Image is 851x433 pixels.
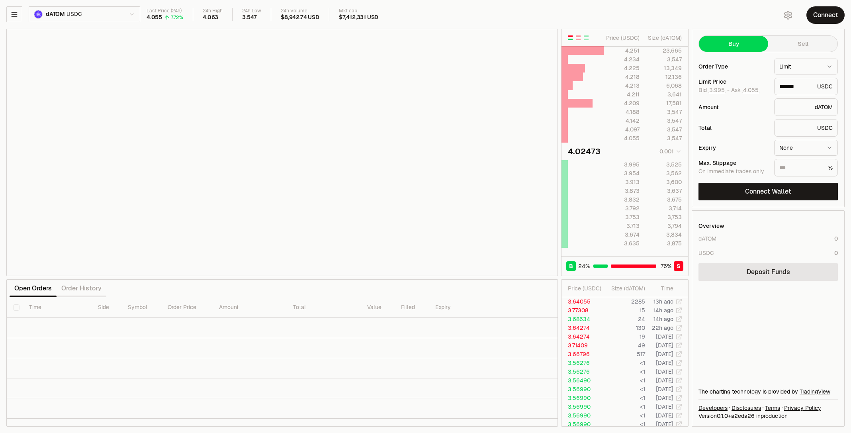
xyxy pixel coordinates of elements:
[604,55,640,63] div: 4.234
[604,204,640,212] div: 3.792
[604,47,640,55] div: 4.251
[652,324,673,331] time: 22h ago
[10,280,57,296] button: Open Orders
[604,108,640,116] div: 4.188
[646,213,682,221] div: 3,753
[604,196,640,204] div: 3.832
[698,235,716,243] div: dATOM
[656,394,673,402] time: [DATE]
[603,394,646,402] td: <1
[661,262,671,270] span: 76 %
[646,239,682,247] div: 3,875
[732,404,761,412] a: Disclosures
[603,315,646,323] td: 24
[698,412,838,420] div: Version 0.1.0 + in production
[23,297,92,318] th: Time
[567,35,573,41] button: Show Buy and Sell Orders
[603,411,646,420] td: <1
[561,359,603,367] td: 3.56276
[653,298,673,305] time: 13h ago
[561,394,603,402] td: 3.56990
[698,388,838,396] div: The charting technology is provided by
[561,332,603,341] td: 3.64274
[92,297,121,318] th: Side
[653,307,673,314] time: 14h ago
[646,134,682,142] div: 3,547
[604,73,640,81] div: 4.218
[646,90,682,98] div: 3,641
[604,231,640,239] div: 3.674
[575,35,581,41] button: Show Sell Orders Only
[646,117,682,125] div: 3,547
[656,351,673,358] time: [DATE]
[604,90,640,98] div: 4.211
[656,421,673,428] time: [DATE]
[657,147,682,156] button: 0.001
[646,125,682,133] div: 3,547
[646,161,682,168] div: 3,525
[806,6,845,24] button: Connect
[603,420,646,429] td: <1
[774,59,838,74] button: Limit
[603,306,646,315] td: 15
[698,125,768,131] div: Total
[646,64,682,72] div: 13,349
[604,82,640,90] div: 4.213
[774,78,838,95] div: USDC
[699,36,768,52] button: Buy
[583,35,589,41] button: Show Buy Orders Only
[698,64,768,69] div: Order Type
[698,263,838,281] a: Deposit Funds
[656,377,673,384] time: [DATE]
[656,403,673,410] time: [DATE]
[604,169,640,177] div: 3.954
[603,297,646,306] td: 2285
[561,315,603,323] td: 3.68634
[698,168,768,175] div: On immediate trades only
[604,178,640,186] div: 3.913
[774,159,838,176] div: %
[213,297,287,318] th: Amount
[561,323,603,332] td: 3.64274
[171,14,183,21] div: 7.72%
[603,359,646,367] td: <1
[287,297,361,318] th: Total
[742,87,759,93] button: 4.055
[656,342,673,349] time: [DATE]
[604,99,640,107] div: 4.209
[339,8,378,14] div: Mkt cap
[698,404,728,412] a: Developers
[603,376,646,385] td: <1
[569,262,573,270] span: B
[281,8,319,14] div: 24h Volume
[731,412,755,419] span: a2eda26962762b5c49082a3145d4dfe367778c80
[698,249,714,257] div: USDC
[774,119,838,137] div: USDC
[46,11,65,18] span: dATOM
[242,14,257,21] div: 3.547
[656,333,673,340] time: [DATE]
[67,11,82,18] span: USDC
[561,297,603,306] td: 3.64055
[646,204,682,212] div: 3,714
[656,386,673,393] time: [DATE]
[646,231,682,239] div: 3,834
[57,280,106,296] button: Order History
[561,350,603,359] td: 3.66796
[698,222,724,230] div: Overview
[698,145,768,151] div: Expiry
[361,297,394,318] th: Value
[561,402,603,411] td: 3.56990
[568,146,601,157] div: 4.02473
[834,235,838,243] div: 0
[603,367,646,376] td: <1
[7,29,558,276] iframe: Financial Chart
[13,304,20,311] button: Select all
[698,183,838,200] button: Connect Wallet
[646,82,682,90] div: 6,068
[768,36,837,52] button: Sell
[561,411,603,420] td: 3.56990
[646,169,682,177] div: 3,562
[429,297,495,318] th: Expiry
[646,187,682,195] div: 3,637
